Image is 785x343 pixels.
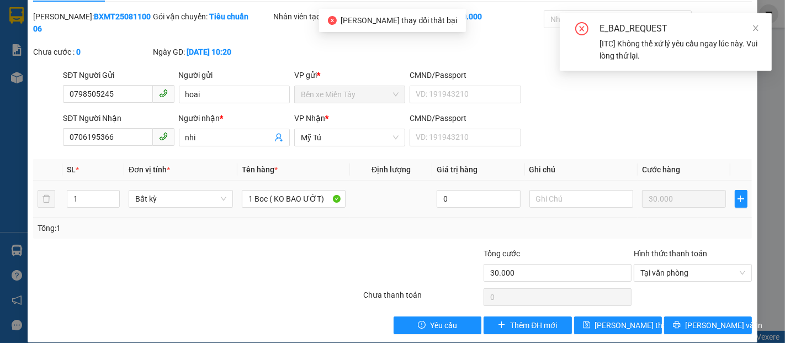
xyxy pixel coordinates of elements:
[634,249,707,258] label: Hình thức thanh toán
[510,319,557,331] span: Thêm ĐH mới
[153,46,272,58] div: Ngày GD:
[38,190,55,208] button: delete
[458,12,482,21] b: 30.000
[242,190,346,208] input: VD: Bàn, Ghế
[600,22,759,35] div: E_BAD_REQUEST
[179,69,290,81] div: Người gửi
[153,10,272,23] div: Gói vận chuyển:
[129,165,170,174] span: Đơn vị tính
[437,165,478,174] span: Giá trị hàng
[341,16,458,25] span: [PERSON_NAME] thay đổi thất bại
[735,190,748,208] button: plus
[301,129,399,146] span: Mỹ Tú
[242,165,278,174] span: Tên hàng
[274,133,283,142] span: user-add
[484,316,571,334] button: plusThêm ĐH mới
[63,112,174,124] div: SĐT Người Nhận
[484,249,520,258] span: Tổng cước
[642,190,725,208] input: 0
[525,159,638,181] th: Ghi chú
[410,69,521,81] div: CMND/Passport
[33,10,151,35] div: [PERSON_NAME]:
[63,69,174,81] div: SĐT Người Gửi
[430,319,457,331] span: Yêu cầu
[418,321,426,330] span: exclamation-circle
[110,192,117,199] span: up
[372,165,411,174] span: Định lượng
[595,319,683,331] span: [PERSON_NAME] thay đổi
[159,132,168,141] span: phone
[498,321,506,330] span: plus
[640,265,745,281] span: Tại văn phòng
[328,16,337,25] span: close-circle
[600,38,759,62] div: [ITC] Không thể xử lý yêu cầu ngay lúc này. Vui lòng thử lại.
[574,316,662,334] button: save[PERSON_NAME] thay đổi
[210,12,249,21] b: Tiêu chuẩn
[642,165,680,174] span: Cước hàng
[107,191,119,199] span: Increase Value
[394,316,481,334] button: exclamation-circleYêu cầu
[67,165,76,174] span: SL
[135,191,226,207] span: Bất kỳ
[752,24,760,32] span: close
[294,69,405,81] div: VP gửi
[363,289,483,308] div: Chưa thanh toán
[685,319,762,331] span: [PERSON_NAME] và In
[107,199,119,207] span: Decrease Value
[583,321,591,330] span: save
[33,46,151,58] div: Chưa cước :
[423,10,542,23] div: Cước rồi :
[76,48,81,56] b: 0
[664,316,752,334] button: printer[PERSON_NAME] và In
[38,222,304,234] div: Tổng: 1
[159,89,168,98] span: phone
[575,22,588,38] span: close-circle
[294,114,325,123] span: VP Nhận
[735,194,747,203] span: plus
[529,190,634,208] input: Ghi Chú
[179,112,290,124] div: Người nhận
[110,200,117,207] span: down
[739,270,746,276] span: close-circle
[273,10,421,23] div: Nhân viên tạo:
[410,112,521,124] div: CMND/Passport
[673,321,681,330] span: printer
[301,86,399,103] span: Bến xe Miền Tây
[187,48,232,56] b: [DATE] 10:20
